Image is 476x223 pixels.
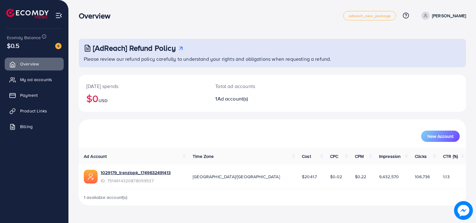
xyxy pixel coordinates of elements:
[443,174,450,180] span: 1.13
[20,108,47,114] span: Product Links
[5,73,64,86] a: My ad accounts
[5,105,64,117] a: Product Links
[6,9,49,18] img: logo
[419,12,466,20] a: [PERSON_NAME]
[5,58,64,70] a: Overview
[302,174,317,180] span: $2041.7
[217,95,248,102] span: Ad account(s)
[86,82,200,90] p: [DATE] spends
[443,153,458,159] span: CTR (%)
[215,82,297,90] p: Total ad accounts
[193,153,214,159] span: Time Zone
[101,178,171,184] span: ID: 7514614320878059537
[454,201,473,220] img: image
[330,174,342,180] span: $0.02
[84,153,107,159] span: Ad Account
[379,153,401,159] span: Impression
[349,14,391,18] span: adreach_new_package
[7,34,41,41] span: Ecomdy Balance
[379,174,399,180] span: 9,432,570
[343,11,396,20] a: adreach_new_package
[302,153,311,159] span: Cost
[55,12,62,19] img: menu
[415,174,430,180] span: 106,736
[415,153,427,159] span: Clicks
[101,169,171,176] a: 1029179_trenziopk_1749632491413
[5,120,64,133] a: Billing
[93,44,176,53] h3: [AdReach] Refund Policy
[432,12,466,19] p: [PERSON_NAME]
[427,134,453,138] span: New Account
[99,97,107,104] span: USD
[55,43,62,49] img: image
[20,76,52,83] span: My ad accounts
[215,96,297,102] h2: 1
[79,11,115,20] h3: Overview
[84,194,128,200] span: 1 available account(s)
[20,123,33,130] span: Billing
[5,89,64,101] a: Payment
[20,92,38,98] span: Payment
[421,131,460,142] button: New Account
[84,55,462,63] p: Please review our refund policy carefully to understand your rights and obligations when requesti...
[20,61,39,67] span: Overview
[355,153,364,159] span: CPM
[355,174,366,180] span: $0.22
[84,170,98,184] img: ic-ads-acc.e4c84228.svg
[193,174,280,180] span: [GEOGRAPHIC_DATA]/[GEOGRAPHIC_DATA]
[86,92,200,104] h2: $0
[330,153,338,159] span: CPC
[7,41,20,50] span: $0.5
